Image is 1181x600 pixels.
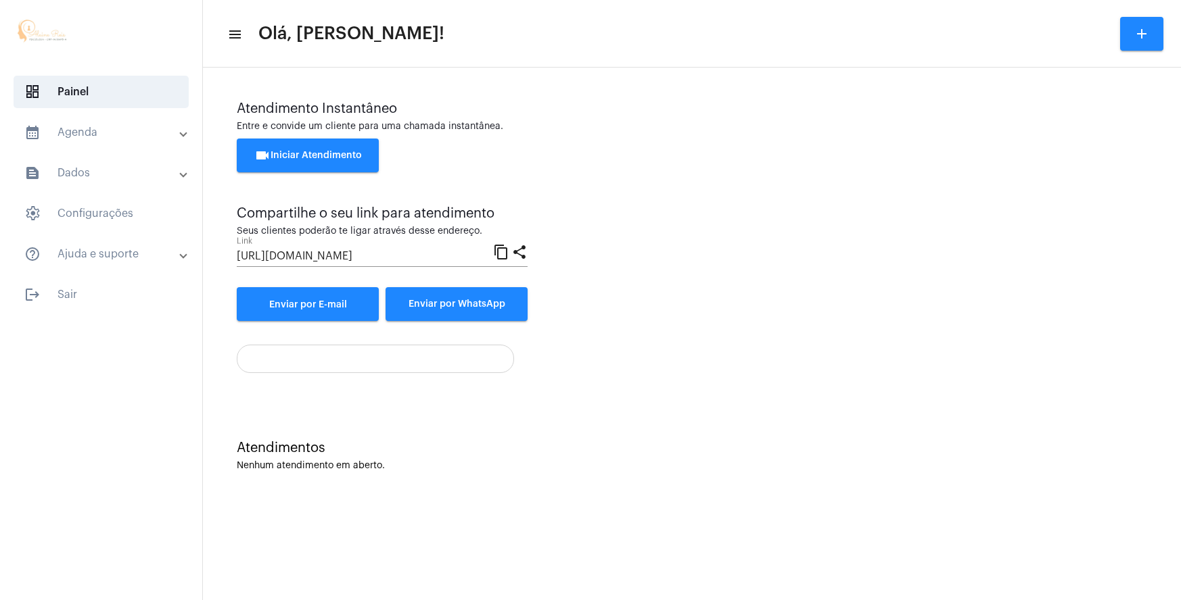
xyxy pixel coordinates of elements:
[24,246,41,262] mat-icon: sidenav icon
[24,246,181,262] mat-panel-title: Ajuda e suporte
[24,205,41,222] span: sidenav icon
[24,124,181,141] mat-panel-title: Agenda
[14,197,189,230] span: Configurações
[11,7,73,61] img: a308c1d8-3e78-dbfd-0328-a53a29ea7b64.jpg
[24,165,41,181] mat-icon: sidenav icon
[237,101,1147,116] div: Atendimento Instantâneo
[8,238,202,270] mat-expansion-panel-header: sidenav iconAjuda e suporte
[254,147,271,164] mat-icon: videocam
[493,243,509,259] mat-icon: content_copy
[24,84,41,100] span: sidenav icon
[1134,26,1150,42] mat-icon: add
[237,122,1147,132] div: Entre e convide um cliente para uma chamada instantânea.
[24,124,41,141] mat-icon: sidenav icon
[237,139,379,172] button: Iniciar Atendimento
[8,157,202,189] mat-expansion-panel-header: sidenav iconDados
[8,116,202,149] mat-expansion-panel-header: sidenav iconAgenda
[24,165,181,181] mat-panel-title: Dados
[386,287,528,321] button: Enviar por WhatsApp
[24,286,41,303] mat-icon: sidenav icon
[254,151,362,160] span: Iniciar Atendimento
[237,461,1147,471] div: Nenhum atendimento em aberto.
[14,76,189,108] span: Painel
[269,300,347,309] span: Enviar por E-mail
[237,206,528,221] div: Compartilhe o seu link para atendimento
[237,287,379,321] a: Enviar por E-mail
[237,441,1147,455] div: Atendimentos
[258,23,444,45] span: Olá, [PERSON_NAME]!
[511,243,528,259] mat-icon: share
[409,299,505,309] span: Enviar por WhatsApp
[227,26,241,43] mat-icon: sidenav icon
[14,278,189,311] span: Sair
[237,226,528,236] div: Seus clientes poderão te ligar através desse endereço.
